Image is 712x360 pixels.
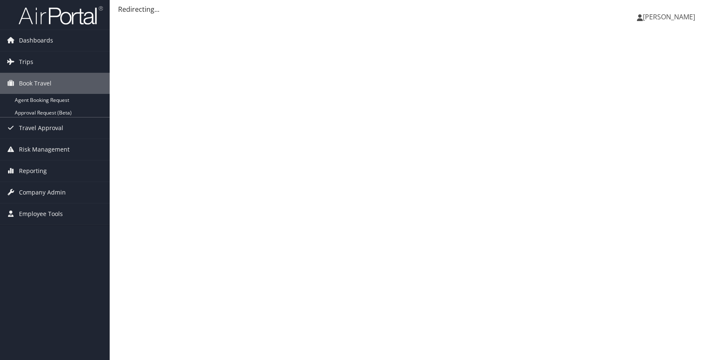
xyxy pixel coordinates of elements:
[118,4,704,14] div: Redirecting...
[19,73,51,94] span: Book Travel
[19,30,53,51] span: Dashboards
[19,51,33,72] span: Trips
[19,203,63,224] span: Employee Tools
[19,5,103,25] img: airportal-logo.png
[643,12,695,21] span: [PERSON_NAME]
[637,4,704,29] a: [PERSON_NAME]
[19,182,66,203] span: Company Admin
[19,117,63,139] span: Travel Approval
[19,160,47,181] span: Reporting
[19,139,70,160] span: Risk Management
